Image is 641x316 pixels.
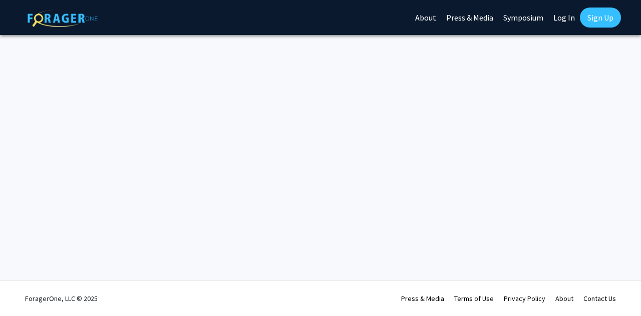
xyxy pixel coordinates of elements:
a: About [555,294,573,303]
a: Sign Up [580,8,621,28]
a: Contact Us [583,294,616,303]
img: ForagerOne Logo [28,10,98,27]
div: ForagerOne, LLC © 2025 [25,281,98,316]
a: Terms of Use [454,294,494,303]
a: Press & Media [401,294,444,303]
a: Privacy Policy [504,294,545,303]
